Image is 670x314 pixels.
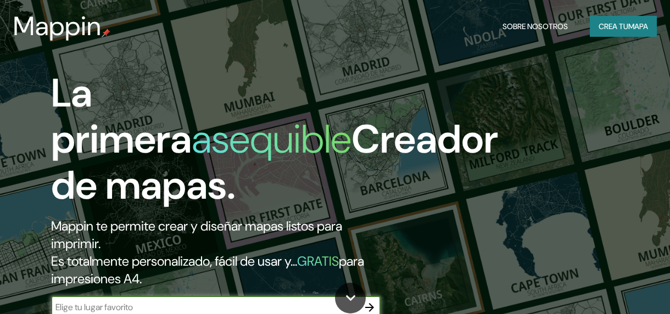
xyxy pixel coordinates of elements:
font: Crea tu [599,21,628,31]
font: mapa [628,21,648,31]
button: Crea tumapa [590,16,657,37]
font: Creador de mapas. [51,114,498,211]
img: pin de mapeo [102,29,110,37]
input: Elige tu lugar favorito [51,301,359,313]
button: Sobre nosotros [498,16,572,37]
font: Es totalmente personalizado, fácil de usar y... [51,253,297,270]
font: Mappin [13,9,102,43]
font: Sobre nosotros [503,21,568,31]
font: para impresiones A4. [51,253,364,287]
font: Mappin te permite crear y diseñar mapas listos para imprimir. [51,217,342,252]
iframe: Lanzador de widgets de ayuda [572,271,658,302]
font: asequible [192,114,351,165]
font: La primera [51,68,192,165]
font: GRATIS [297,253,339,270]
